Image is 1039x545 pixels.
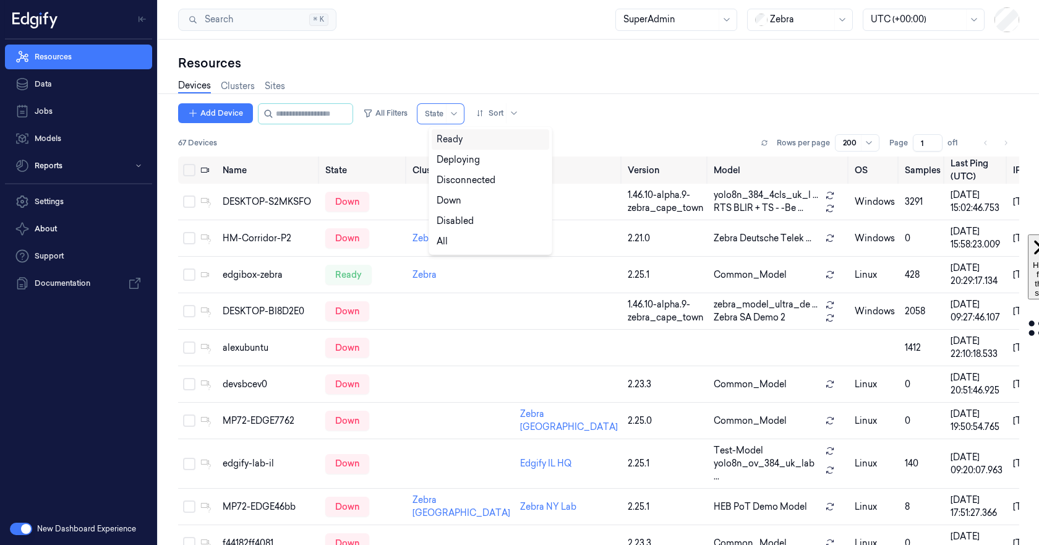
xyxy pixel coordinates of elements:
a: Zebra NY Lab [520,501,576,512]
div: 1.46.10-alpha.9-zebra_cape_town [628,298,704,324]
div: Deploying [437,153,480,166]
div: Disabled [437,215,474,228]
p: windows [855,232,895,245]
div: down [325,301,369,321]
th: Cluster [408,157,515,184]
button: Search⌘K [178,9,336,31]
div: down [325,338,369,358]
div: devsbcev0 [223,378,315,391]
div: 3291 [905,195,941,208]
a: Zebra [GEOGRAPHIC_DATA] [520,408,618,432]
span: HEB PoT Demo Model [714,500,807,513]
div: 1412 [905,341,941,354]
div: 0 [905,232,941,245]
div: Ready [437,133,463,146]
div: 8 [905,500,941,513]
span: 67 Devices [178,137,217,148]
a: Sites [265,80,285,93]
nav: pagination [977,134,1014,152]
div: edgify-lab-il [223,457,315,470]
button: Select all [183,164,195,176]
span: of 1 [947,137,967,148]
p: linux [855,268,895,281]
button: Reports [5,153,152,178]
button: Select row [183,378,195,390]
div: Disconnected [437,174,495,187]
a: Edgify IL HQ [520,458,571,469]
button: Select row [183,232,195,244]
span: Zebra SA Demo 2 [714,311,785,324]
div: MP72-EDGE46bb [223,500,315,513]
span: Search [200,13,233,26]
div: down [325,411,369,431]
th: Samples [900,157,946,184]
a: Zebra [413,233,437,244]
th: Name [218,157,320,184]
th: Version [623,157,709,184]
div: [DATE] 22:10:18.533 [951,335,1003,361]
div: All [437,235,448,248]
div: DESKTOP-BI8D2E0 [223,305,315,318]
div: 1.46.10-alpha.9-zebra_cape_town [628,189,704,215]
div: alexubuntu [223,341,315,354]
a: Models [5,126,152,151]
div: 2.25.1 [628,500,704,513]
span: yolo8n_ov_384_uk_lab ... [714,457,820,483]
th: Last Ping (UTC) [946,157,1008,184]
div: [DATE] 09:20:07.963 [951,451,1003,477]
button: Select row [183,305,195,317]
div: ready [325,265,372,285]
div: HM-Corridor-P2 [223,232,315,245]
div: 2.23.3 [628,378,704,391]
button: Add Device [178,103,253,123]
button: Toggle Navigation [132,9,152,29]
span: Common_Model [714,414,787,427]
button: Select row [183,268,195,281]
a: Support [5,244,152,268]
th: OS [850,157,900,184]
span: Common_Model [714,378,787,391]
a: Clusters [221,80,255,93]
div: down [325,192,369,212]
div: [DATE] 20:51:46.925 [951,371,1003,397]
button: About [5,217,152,241]
th: Model [709,157,850,184]
div: [DATE] 09:27:46.107 [951,298,1003,324]
div: DESKTOP-S2MKSFO [223,195,315,208]
div: 2.25.0 [628,414,704,427]
p: linux [855,414,895,427]
span: RTS BLIR + TS - -Be ... [714,202,803,215]
button: Select row [183,500,195,513]
div: down [325,497,369,517]
div: down [325,374,369,394]
a: Zebra [GEOGRAPHIC_DATA] [413,494,510,518]
div: 428 [905,268,941,281]
a: Documentation [5,271,152,296]
a: Resources [5,45,152,69]
a: Jobs [5,99,152,124]
div: Down [437,194,461,207]
span: Zebra Deutsche Telek ... [714,232,811,245]
span: Test-Model [714,444,763,457]
div: edgibox-zebra [223,268,315,281]
a: Devices [178,79,211,93]
p: Rows per page [777,137,830,148]
p: windows [855,195,895,208]
button: Select row [183,341,195,354]
button: Select row [183,458,195,470]
p: linux [855,378,895,391]
div: down [325,228,369,248]
div: 0 [905,414,941,427]
div: 0 [905,378,941,391]
div: [DATE] 15:02:46.753 [951,189,1003,215]
div: Resources [178,54,1019,72]
a: Zebra [413,269,437,280]
button: All Filters [358,103,413,123]
div: 2.25.1 [628,457,704,470]
button: Select row [183,414,195,427]
span: Page [889,137,908,148]
div: 2.21.0 [628,232,704,245]
button: Select row [183,195,195,208]
div: 140 [905,457,941,470]
th: State [320,157,408,184]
